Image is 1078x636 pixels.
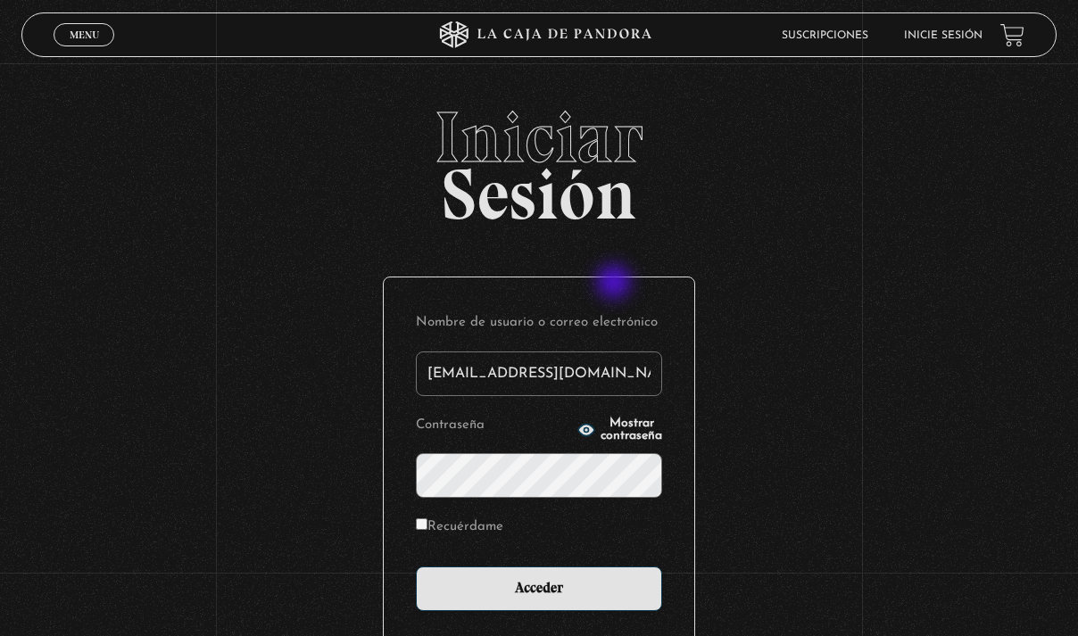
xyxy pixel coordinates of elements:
[782,30,868,41] a: Suscripciones
[577,417,662,442] button: Mostrar contraseña
[416,514,503,541] label: Recuérdame
[416,566,662,611] input: Acceder
[601,417,662,442] span: Mostrar contraseña
[904,30,983,41] a: Inicie sesión
[416,518,427,530] input: Recuérdame
[21,102,1057,216] h2: Sesión
[416,412,572,440] label: Contraseña
[63,45,105,57] span: Cerrar
[70,29,99,40] span: Menu
[21,102,1057,173] span: Iniciar
[1000,23,1024,47] a: View your shopping cart
[416,310,662,337] label: Nombre de usuario o correo electrónico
